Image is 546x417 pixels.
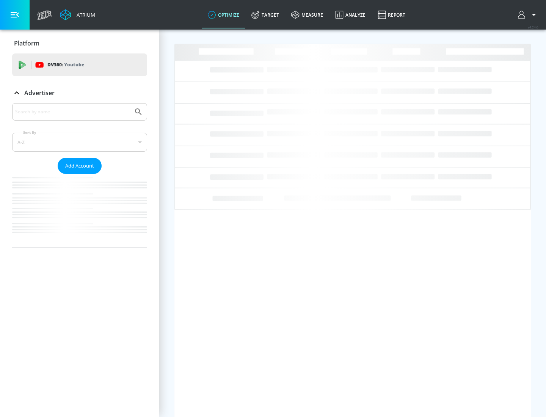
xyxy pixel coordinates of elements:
div: Advertiser [12,103,147,248]
p: Youtube [64,61,84,69]
input: Search by name [15,107,130,117]
label: Sort By [22,130,38,135]
span: v 4.24.0 [528,25,538,29]
p: DV360: [47,61,84,69]
div: DV360: Youtube [12,53,147,76]
a: Analyze [329,1,372,28]
div: A-Z [12,133,147,152]
nav: list of Advertiser [12,174,147,248]
button: Add Account [58,158,102,174]
a: Target [245,1,285,28]
p: Advertiser [24,89,55,97]
a: optimize [202,1,245,28]
div: Platform [12,33,147,54]
div: Advertiser [12,82,147,103]
a: Report [372,1,411,28]
a: Atrium [60,9,95,20]
p: Platform [14,39,39,47]
a: measure [285,1,329,28]
span: Add Account [65,161,94,170]
div: Atrium [74,11,95,18]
